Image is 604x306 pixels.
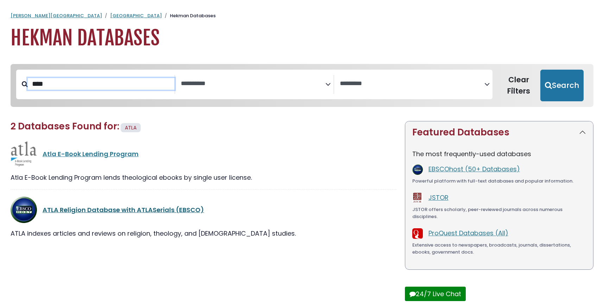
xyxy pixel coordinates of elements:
nav: Search filters [11,64,593,107]
nav: breadcrumb [11,12,593,19]
button: Clear Filters [497,70,540,101]
div: ATLA indexes articles and reviews on religion, theology, and [DEMOGRAPHIC_DATA] studies. [11,229,396,238]
a: Atla E-Book Lending Program [43,149,139,158]
textarea: Search [340,80,484,88]
span: ATLA [125,124,136,131]
div: Powerful platform with full-text databases and popular information. [412,178,586,185]
button: Featured Databases [405,121,593,144]
p: The most frequently-used databases [412,149,586,159]
div: Extensive access to newspapers, broadcasts, journals, dissertations, ebooks, government docs. [412,242,586,255]
a: EBSCOhost (50+ Databases) [428,165,520,173]
textarea: Search [181,80,325,88]
a: JSTOR [428,193,449,202]
li: Hekman Databases [162,12,216,19]
span: 2 Databases Found for: [11,120,119,133]
a: [PERSON_NAME][GEOGRAPHIC_DATA] [11,12,102,19]
a: ProQuest Databases (All) [428,229,508,237]
button: Submit for Search Results [540,70,584,101]
a: ATLA Religion Database with ATLASerials (EBSCO) [43,205,204,214]
input: Search database by title or keyword [28,78,174,90]
a: [GEOGRAPHIC_DATA] [110,12,162,19]
h1: Hekman Databases [11,26,593,50]
button: 24/7 Live Chat [405,287,466,301]
div: Atla E-Book Lending Program lends theological ebooks by single user license. [11,173,396,182]
div: JSTOR offers scholarly, peer-reviewed journals across numerous disciplines. [412,206,586,220]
